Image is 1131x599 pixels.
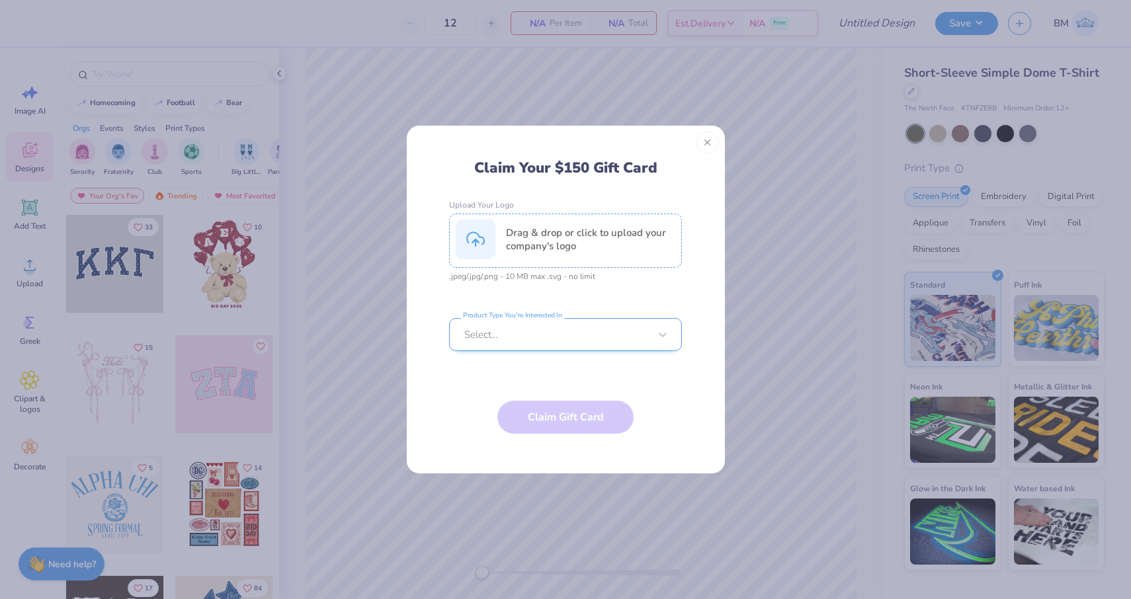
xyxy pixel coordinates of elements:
[506,226,675,253] div: Drag & drop or click to upload your company's logo
[474,159,657,177] div: Claim Your $150 Gift Card
[449,200,682,210] label: Upload Your Logo
[696,132,719,154] button: Close
[449,272,682,281] div: .jpeg/.jpg/.png - 10 MB max .svg - no limit
[461,311,564,319] label: Product Type You're Interested In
